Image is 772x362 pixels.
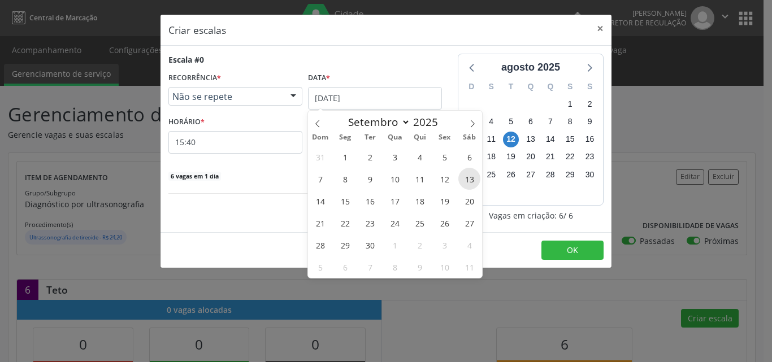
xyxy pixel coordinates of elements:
span: quarta-feira, 13 de agosto de 2025 [523,132,539,147]
span: Setembro 29, 2025 [334,234,356,256]
span: Outubro 5, 2025 [309,256,331,278]
span: Qui [407,134,432,141]
span: Outubro 10, 2025 [433,256,456,278]
span: Outubro 1, 2025 [384,234,406,256]
span: sábado, 16 de agosto de 2025 [582,132,598,147]
span: Setembro 10, 2025 [384,168,406,190]
span: terça-feira, 5 de agosto de 2025 [503,114,519,130]
input: Year [410,115,448,129]
span: 6 vagas em 1 dia [168,172,221,181]
span: quinta-feira, 21 de agosto de 2025 [543,149,558,165]
div: Q [540,78,560,95]
span: Setembro 22, 2025 [334,212,356,234]
div: S [580,78,600,95]
span: Não se repete [172,91,279,102]
span: Setembro 13, 2025 [458,168,480,190]
span: Outubro 11, 2025 [458,256,480,278]
div: Vagas em criação: 6 [458,210,604,221]
span: sábado, 2 de agosto de 2025 [582,96,598,112]
span: sábado, 9 de agosto de 2025 [582,114,598,130]
span: Setembro 25, 2025 [409,212,431,234]
div: S [560,78,580,95]
span: Setembro 15, 2025 [334,190,356,212]
span: Outubro 8, 2025 [384,256,406,278]
button: OK [541,241,604,260]
span: quarta-feira, 6 de agosto de 2025 [523,114,539,130]
span: Setembro 4, 2025 [409,146,431,168]
span: Setembro 26, 2025 [433,212,456,234]
span: Setembro 14, 2025 [309,190,331,212]
span: Setembro 5, 2025 [433,146,456,168]
span: sexta-feira, 29 de agosto de 2025 [562,167,578,182]
span: Setembro 6, 2025 [458,146,480,168]
span: Outubro 3, 2025 [433,234,456,256]
div: agosto 2025 [497,60,565,75]
span: sábado, 23 de agosto de 2025 [582,149,598,165]
span: quinta-feira, 14 de agosto de 2025 [543,132,558,147]
input: Selecione uma data [308,87,442,110]
div: Q [521,78,541,95]
div: D [462,78,482,95]
span: Setembro 8, 2025 [334,168,356,190]
span: quinta-feira, 28 de agosto de 2025 [543,167,558,182]
button: Close [589,15,611,42]
span: Setembro 2, 2025 [359,146,381,168]
span: Setembro 1, 2025 [334,146,356,168]
span: terça-feira, 26 de agosto de 2025 [503,167,519,182]
span: Setembro 17, 2025 [384,190,406,212]
span: Outubro 7, 2025 [359,256,381,278]
span: Sex [432,134,457,141]
span: / 6 [563,210,573,221]
span: sexta-feira, 15 de agosto de 2025 [562,132,578,147]
span: sexta-feira, 22 de agosto de 2025 [562,149,578,165]
span: Outubro 6, 2025 [334,256,356,278]
span: Setembro 27, 2025 [458,212,480,234]
span: Setembro 23, 2025 [359,212,381,234]
span: Setembro 7, 2025 [309,168,331,190]
span: quarta-feira, 27 de agosto de 2025 [523,167,539,182]
span: Outubro 9, 2025 [409,256,431,278]
span: segunda-feira, 4 de agosto de 2025 [483,114,499,130]
label: HORÁRIO [168,114,205,131]
span: Setembro 12, 2025 [433,168,456,190]
span: Setembro 3, 2025 [384,146,406,168]
span: Ter [358,134,383,141]
h5: Criar escalas [168,23,226,37]
span: Setembro 18, 2025 [409,190,431,212]
label: Data [308,69,330,87]
span: Dom [308,134,333,141]
span: quarta-feira, 20 de agosto de 2025 [523,149,539,165]
span: segunda-feira, 11 de agosto de 2025 [483,132,499,147]
span: sábado, 30 de agosto de 2025 [582,167,598,182]
span: Setembro 30, 2025 [359,234,381,256]
div: Escala #0 [168,54,204,66]
span: segunda-feira, 25 de agosto de 2025 [483,167,499,182]
span: Setembro 24, 2025 [384,212,406,234]
span: Seg [333,134,358,141]
span: Setembro 11, 2025 [409,168,431,190]
span: Outubro 4, 2025 [458,234,480,256]
span: segunda-feira, 18 de agosto de 2025 [483,149,499,165]
span: Outubro 2, 2025 [409,234,431,256]
span: quinta-feira, 7 de agosto de 2025 [543,114,558,130]
span: sexta-feira, 1 de agosto de 2025 [562,96,578,112]
div: S [482,78,501,95]
span: Setembro 9, 2025 [359,168,381,190]
span: Setembro 28, 2025 [309,234,331,256]
span: terça-feira, 12 de agosto de 2025 [503,132,519,147]
span: Setembro 20, 2025 [458,190,480,212]
span: Setembro 21, 2025 [309,212,331,234]
span: Setembro 16, 2025 [359,190,381,212]
span: Agosto 31, 2025 [309,146,331,168]
span: Sáb [457,134,482,141]
input: 00:00 [168,131,302,154]
select: Month [342,114,410,130]
label: RECORRÊNCIA [168,69,221,87]
span: sexta-feira, 8 de agosto de 2025 [562,114,578,130]
span: Qua [383,134,407,141]
span: Setembro 19, 2025 [433,190,456,212]
span: terça-feira, 19 de agosto de 2025 [503,149,519,165]
span: OK [567,245,578,255]
div: T [501,78,521,95]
